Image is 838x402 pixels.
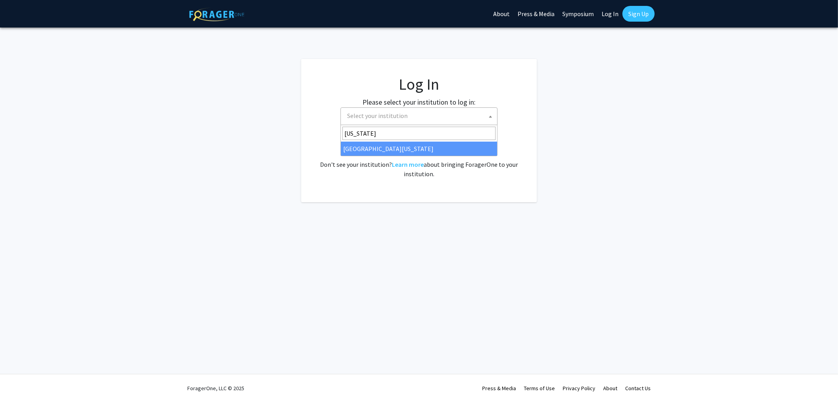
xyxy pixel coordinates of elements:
div: ForagerOne, LLC © 2025 [187,374,244,402]
label: Please select your institution to log in: [362,97,476,107]
a: About [603,385,617,392]
a: Privacy Policy [563,385,595,392]
h1: Log In [317,75,521,94]
li: [GEOGRAPHIC_DATA][US_STATE] [341,142,497,156]
a: Press & Media [482,385,516,392]
iframe: Chat [6,367,33,396]
span: Select your institution [347,112,408,120]
a: Contact Us [625,385,651,392]
div: No account? . Don't see your institution? about bringing ForagerOne to your institution. [317,141,521,179]
input: Search [342,127,496,140]
img: ForagerOne Logo [189,7,244,21]
a: Sign Up [622,6,655,22]
a: Learn more about bringing ForagerOne to your institution [392,160,424,168]
span: Select your institution [344,108,497,124]
span: Select your institution [340,107,498,125]
a: Terms of Use [524,385,555,392]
